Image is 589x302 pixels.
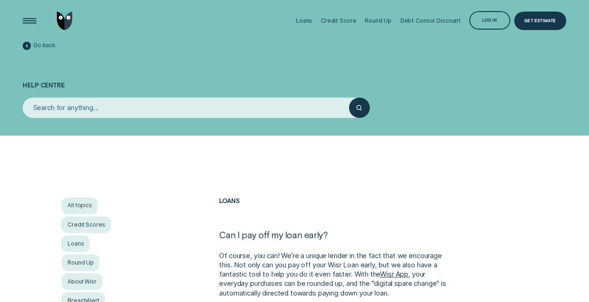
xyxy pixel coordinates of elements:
div: Credit Score [321,17,356,24]
a: Wisr App [380,270,408,278]
button: Open Menu [20,12,39,30]
div: Debt Consol Discount [400,17,460,24]
a: About Wisr [62,273,102,290]
h1: Help Centre [23,50,566,97]
h2: Loans [219,197,448,229]
a: Go back [23,42,55,50]
div: Round Up [365,17,392,24]
h1: Can I pay off my loan early? [219,229,448,251]
a: All topics [62,197,98,214]
a: Loans [62,235,89,252]
button: Log in [469,11,511,30]
a: Get Estimate [514,12,566,30]
input: Search for anything... [23,98,349,118]
a: Credit Scores [62,216,110,233]
p: Of course, you can! We’re a unique lender in the fact that we encourage this. Not only can you pa... [219,251,448,298]
a: Round Up [62,254,99,271]
span: Go back [33,42,55,49]
img: Wisr [57,12,73,30]
div: Loans [296,17,312,24]
button: Submit your search query. [349,98,370,118]
a: Loans [219,197,239,204]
